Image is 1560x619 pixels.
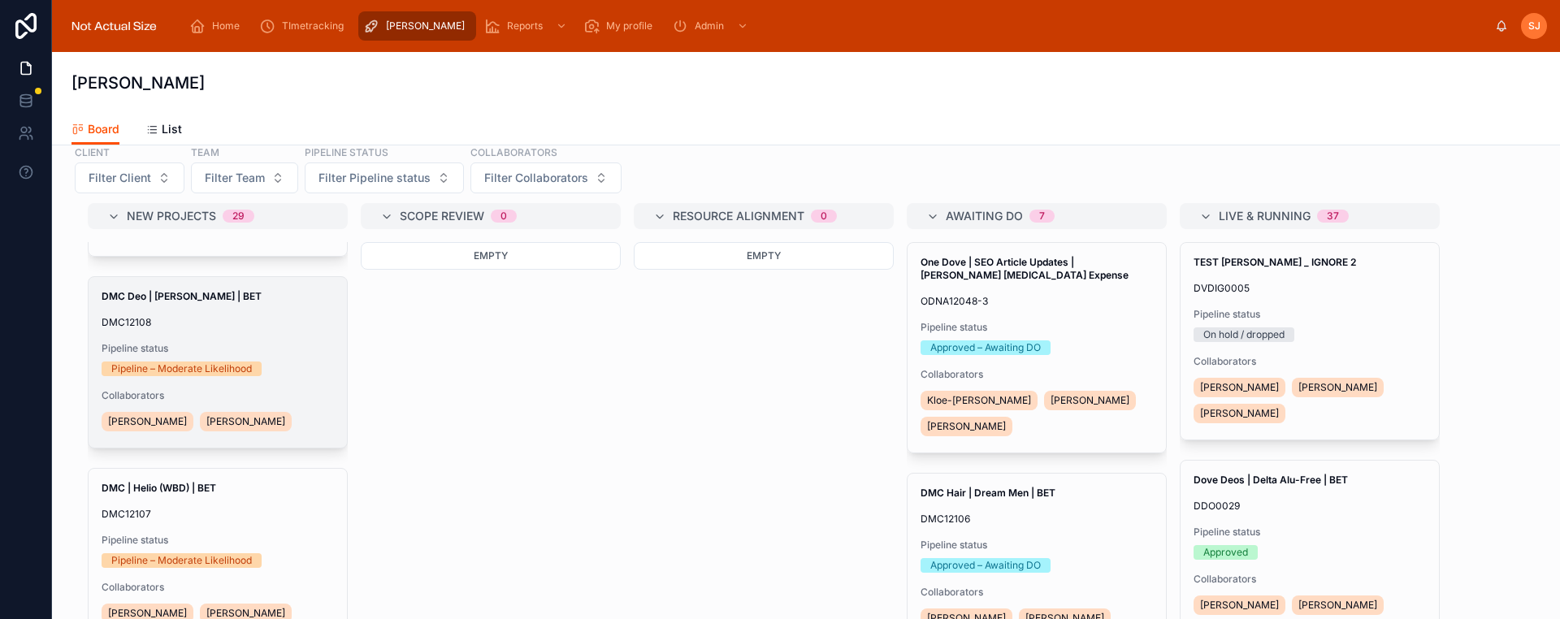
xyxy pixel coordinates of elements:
[108,415,187,428] span: [PERSON_NAME]
[500,210,507,223] div: 0
[484,170,588,186] span: Filter Collaborators
[747,249,781,262] span: Empty
[88,276,348,448] a: DMC Deo | [PERSON_NAME] | BETDMC12108Pipeline statusPipeline – Moderate LikelihoodCollaborators[P...
[921,513,1153,526] span: DMC12106
[162,121,182,137] span: List
[821,210,827,223] div: 0
[212,19,240,32] span: Home
[102,316,334,329] span: DMC12108
[507,19,543,32] span: Reports
[921,368,1153,381] span: Collaborators
[75,145,110,159] label: Client
[205,170,265,186] span: Filter Team
[921,295,1153,308] span: ODNA12048-3
[102,581,334,594] span: Collaborators
[1298,599,1377,612] span: [PERSON_NAME]
[102,534,334,547] span: Pipeline status
[282,19,344,32] span: TImetracking
[191,162,298,193] button: Select Button
[479,11,575,41] a: Reports
[232,210,245,223] div: 29
[1194,526,1426,539] span: Pipeline status
[89,170,151,186] span: Filter Client
[470,162,622,193] button: Select Button
[1051,394,1129,407] span: [PERSON_NAME]
[71,71,205,94] h1: [PERSON_NAME]
[1194,573,1426,586] span: Collaborators
[606,19,652,32] span: My profile
[111,361,252,376] div: Pipeline – Moderate Likelihood
[1200,407,1279,420] span: [PERSON_NAME]
[1200,381,1279,394] span: [PERSON_NAME]
[1180,242,1440,440] a: TEST [PERSON_NAME] _ IGNORE 2DVDIG0005Pipeline statusOn hold / droppedCollaborators[PERSON_NAME][...
[102,482,216,494] strong: DMC | Helio (WBD) | BET
[176,8,1495,44] div: scrollable content
[474,249,508,262] span: Empty
[318,170,431,186] span: Filter Pipeline status
[127,208,216,224] span: New projects
[578,11,664,41] a: My profile
[470,145,557,159] label: Collaborators
[695,19,724,32] span: Admin
[930,340,1041,355] div: Approved – Awaiting DO
[907,242,1167,453] a: One Dove | SEO Article Updates | [PERSON_NAME] [MEDICAL_DATA] ExpenseODNA12048-3Pipeline statusAp...
[1200,599,1279,612] span: [PERSON_NAME]
[1194,282,1426,295] span: DVDIG0005
[65,13,163,39] img: App logo
[921,539,1153,552] span: Pipeline status
[1203,327,1285,342] div: On hold / dropped
[1194,256,1356,268] strong: TEST [PERSON_NAME] _ IGNORE 2
[1528,19,1540,32] span: SJ
[946,208,1023,224] span: Awaiting DO
[921,321,1153,334] span: Pipeline status
[358,11,476,41] a: [PERSON_NAME]
[400,208,484,224] span: Scope review
[921,256,1129,281] strong: One Dove | SEO Article Updates | [PERSON_NAME] [MEDICAL_DATA] Expense
[1203,545,1248,560] div: Approved
[1039,210,1045,223] div: 7
[1194,308,1426,321] span: Pipeline status
[921,487,1055,499] strong: DMC Hair | Dream Men | BET
[111,553,252,568] div: Pipeline – Moderate Likelihood
[1327,210,1339,223] div: 37
[102,342,334,355] span: Pipeline status
[305,145,388,159] label: Pipeline status
[71,115,119,145] a: Board
[1194,474,1348,486] strong: Dove Deos | Delta Alu-Free | BET
[254,11,355,41] a: TImetracking
[1298,381,1377,394] span: [PERSON_NAME]
[927,420,1006,433] span: [PERSON_NAME]
[102,290,262,302] strong: DMC Deo | [PERSON_NAME] | BET
[102,508,334,521] span: DMC12107
[1194,500,1426,513] span: DDO0029
[75,162,184,193] button: Select Button
[930,558,1041,573] div: Approved – Awaiting DO
[1219,208,1311,224] span: Live & running
[673,208,804,224] span: Resource alignment
[1194,355,1426,368] span: Collaborators
[145,115,182,147] a: List
[191,145,219,159] label: Team
[184,11,251,41] a: Home
[305,162,464,193] button: Select Button
[102,389,334,402] span: Collaborators
[206,415,285,428] span: [PERSON_NAME]
[667,11,756,41] a: Admin
[386,19,465,32] span: [PERSON_NAME]
[927,394,1031,407] span: Kloe-[PERSON_NAME]
[921,586,1153,599] span: Collaborators
[88,121,119,137] span: Board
